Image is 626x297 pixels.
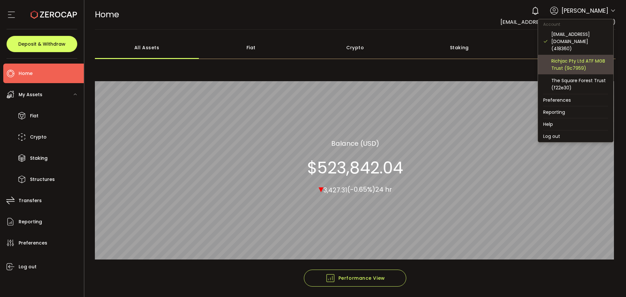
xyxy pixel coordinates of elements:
span: Structures [30,175,55,184]
span: My Assets [19,90,42,99]
span: Home [19,69,33,78]
li: Help [538,118,613,130]
span: 3,427.31 [323,185,347,194]
span: 24 hr [375,185,392,194]
span: Transfers [19,196,42,205]
span: Preferences [19,238,47,248]
span: Fiat [30,111,38,121]
span: Performance View [325,273,385,283]
section: $523,842.04 [307,158,403,177]
span: [PERSON_NAME] [561,6,608,15]
div: Structured Products [512,36,616,59]
span: Staking [30,154,48,163]
span: Home [95,9,119,20]
section: Balance (USD) [331,138,379,148]
span: (-0.65%) [347,185,375,194]
button: Performance View [304,270,406,287]
li: Log out [538,130,613,142]
span: Account [538,22,565,27]
span: Deposit & Withdraw [18,42,66,46]
span: ▾ [319,182,323,196]
span: Crypto [30,132,47,142]
li: Preferences [538,94,613,106]
div: Staking [407,36,512,59]
button: Deposit & Withdraw [7,36,77,52]
div: [EMAIL_ADDRESS][DOMAIN_NAME] (418360) [551,31,608,52]
div: Richjac Pty Ltd ATF MGB Trust (9c7959) [551,57,608,72]
span: [EMAIL_ADDRESS][DOMAIN_NAME] (418360) [500,18,616,26]
li: Reporting [538,106,613,118]
div: Fiat [199,36,303,59]
span: Log out [19,262,37,272]
div: Crypto [303,36,408,59]
div: All Assets [95,36,199,59]
span: Reporting [19,217,42,227]
iframe: Chat Widget [593,266,626,297]
div: The Square Forest Trust (f22e30) [551,77,608,91]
